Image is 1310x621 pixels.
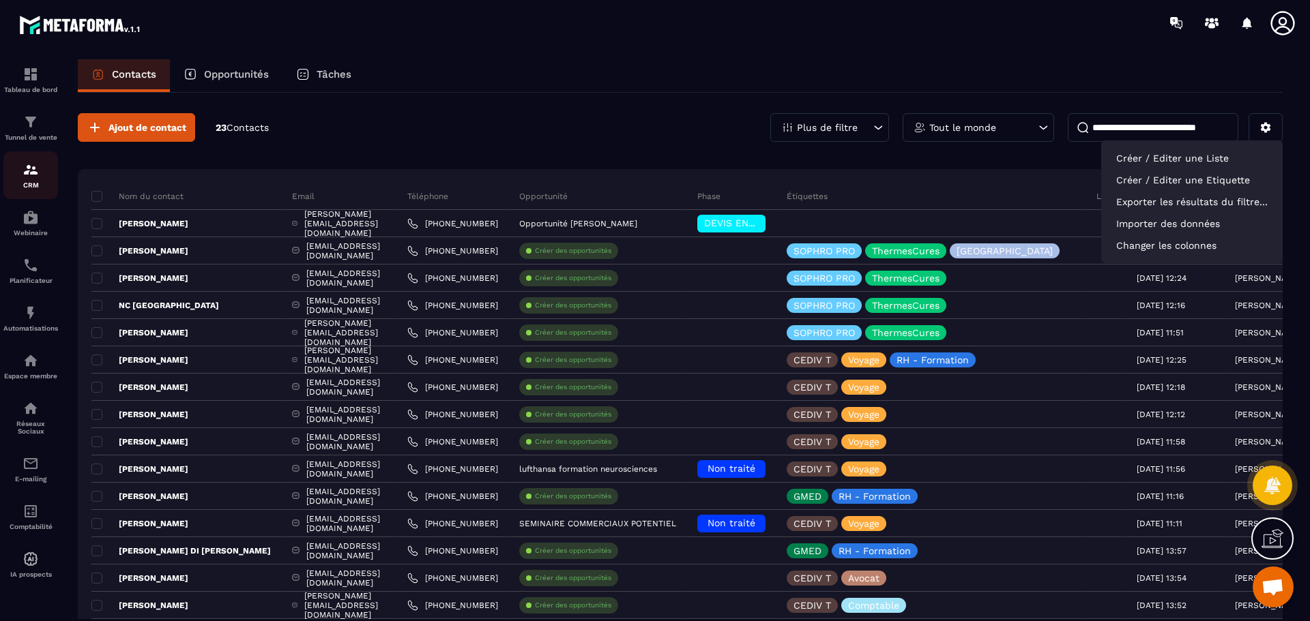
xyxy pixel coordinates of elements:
a: [PHONE_NUMBER] [407,600,498,611]
p: [PERSON_NAME] [1235,301,1302,310]
p: Créer des opportunités [535,328,611,337]
p: [DATE] 13:52 [1137,601,1187,610]
button: Ajout de contact [78,113,195,142]
a: Opportunités [170,59,282,92]
p: Voyage [848,437,879,446]
p: [PERSON_NAME] [91,464,188,474]
p: CEDIV T [794,573,831,583]
p: E-mailing [3,475,58,483]
p: CEDIV T [794,464,831,474]
p: CEDIV T [794,355,831,365]
p: [PERSON_NAME] [1235,410,1302,419]
p: Phase [697,191,720,202]
a: emailemailE-mailing [3,445,58,493]
p: Nom du contact [91,191,184,202]
p: SOPHRO PRO [794,328,855,337]
p: CEDIV T [794,410,831,419]
p: Contacts [112,68,156,80]
p: Créer des opportunités [535,301,611,310]
span: DEVIS ENVOE [704,217,768,228]
p: [PERSON_NAME] [1235,382,1302,392]
a: Ouvrir le chat [1253,566,1294,607]
p: CRM [3,181,58,189]
p: [DATE] 12:18 [1137,382,1185,392]
p: [DATE] 13:57 [1137,546,1187,556]
p: Créer des opportunités [535,437,611,446]
p: ThermesCures [872,328,940,337]
a: formationformationTableau de bord [3,56,58,104]
p: [PERSON_NAME] [1235,273,1302,283]
p: Créer des opportunités [535,573,611,583]
a: [PHONE_NUMBER] [407,464,498,474]
p: Créer des opportunités [535,382,611,392]
a: [PHONE_NUMBER] [407,518,498,529]
img: email [23,455,39,472]
p: RH - Formation [839,491,911,501]
p: [DATE] 11:56 [1137,464,1185,474]
p: [PERSON_NAME] [91,573,188,584]
a: [PHONE_NUMBER] [407,218,498,229]
p: SEMINAIRE COMMERCIAUX POTENTIEL [519,519,676,528]
img: automations [23,551,39,567]
p: IA prospects [3,571,58,578]
p: Automatisations [3,324,58,332]
p: [PERSON_NAME] [91,218,188,229]
span: Ajout de contact [108,121,186,134]
img: accountant [23,503,39,519]
p: ThermesCures [872,273,940,283]
p: [PERSON_NAME] [1235,355,1302,365]
img: automations [23,305,39,321]
p: SOPHRO PRO [794,301,855,310]
p: CEDIV T [794,437,831,446]
p: ThermesCures [872,301,940,310]
p: [PERSON_NAME] [91,436,188,447]
p: Créer des opportunités [535,273,611,283]
p: ThermesCures [872,246,940,256]
p: Importer des données [1108,213,1276,234]
p: [DATE] 12:16 [1137,301,1185,310]
p: [PERSON_NAME] [91,245,188,256]
a: [PHONE_NUMBER] [407,273,498,284]
p: Opportunité [519,191,568,202]
p: [GEOGRAPHIC_DATA] [957,246,1053,256]
a: schedulerschedulerPlanificateur [3,247,58,294]
p: Tâches [317,68,351,80]
p: Tout le monde [929,123,996,132]
p: lufthansa formation neurosciences [519,464,657,474]
p: Comptabilité [3,523,58,530]
p: GMED [794,546,821,556]
p: RH - Formation [839,546,911,556]
a: social-networksocial-networkRéseaux Sociaux [3,390,58,445]
a: [PHONE_NUMBER] [407,245,498,256]
p: [PERSON_NAME] [1235,546,1302,556]
p: [PERSON_NAME] [91,273,188,284]
p: CEDIV T [794,601,831,610]
p: NC [GEOGRAPHIC_DATA] [91,300,219,311]
p: Planificateur [3,277,58,284]
p: [DATE] 11:16 [1137,491,1184,501]
a: [PHONE_NUMBER] [407,354,498,365]
p: Changer les colonnes [1108,234,1276,256]
p: Voyage [848,519,879,528]
a: formationformationTunnel de vente [3,104,58,151]
p: RH - Formation [897,355,969,365]
p: [PERSON_NAME] [1235,601,1302,610]
img: social-network [23,400,39,416]
p: [PERSON_NAME] [91,354,188,365]
p: Étiquettes [787,191,828,202]
p: Créer des opportunités [535,410,611,419]
a: [PHONE_NUMBER] [407,573,498,584]
p: Opportunités [204,68,269,80]
a: [PHONE_NUMBER] [407,327,498,338]
p: [DATE] 13:54 [1137,573,1187,583]
p: [PERSON_NAME] [91,409,188,420]
p: Créer / Editer une Liste [1108,147,1276,169]
p: [PERSON_NAME] [91,491,188,502]
p: Créer des opportunités [535,491,611,501]
p: [PERSON_NAME] [1235,491,1302,501]
p: Plus de filtre [797,123,858,132]
p: Liste [1096,191,1116,202]
img: formation [23,114,39,130]
p: [DATE] 12:12 [1137,410,1185,419]
p: Réseaux Sociaux [3,420,58,435]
